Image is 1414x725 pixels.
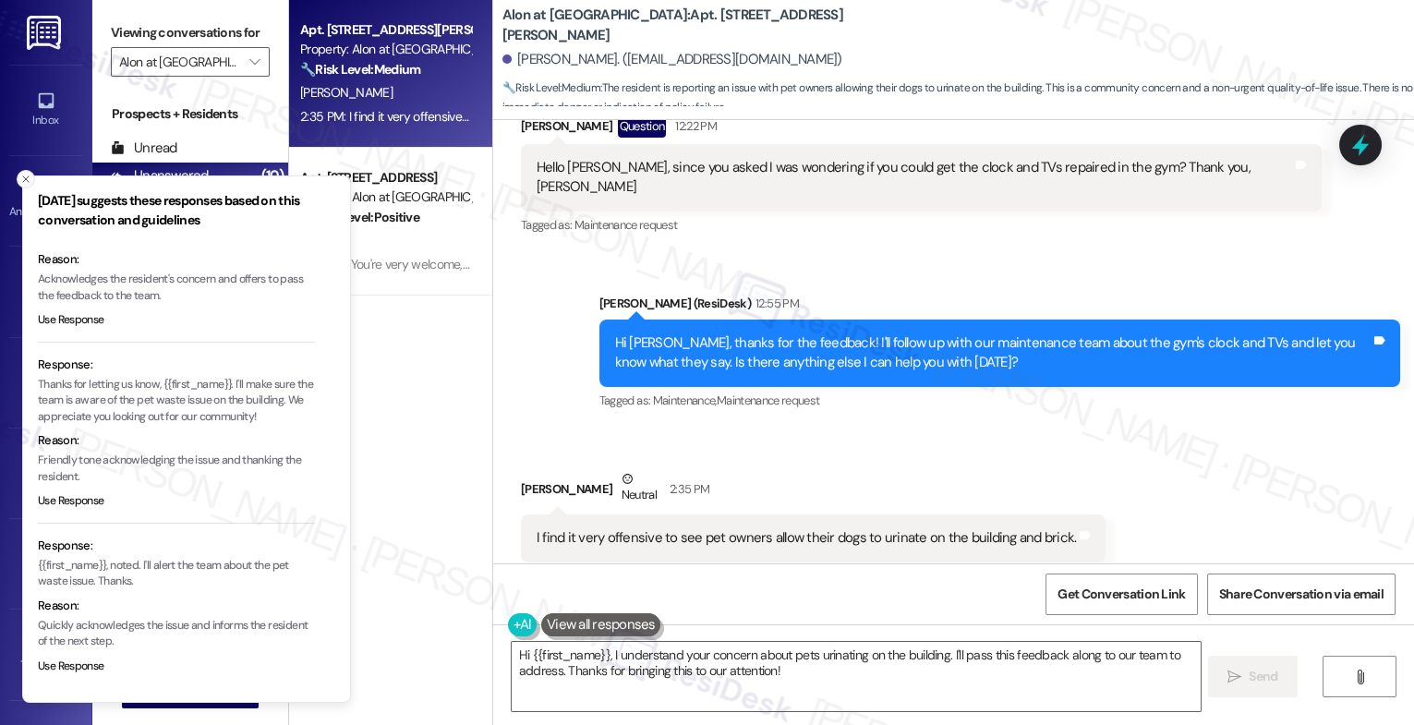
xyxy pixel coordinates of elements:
[38,597,315,615] div: Reason:
[521,115,1322,144] div: [PERSON_NAME]
[27,16,65,50] img: ResiDesk Logo
[599,294,1400,320] div: [PERSON_NAME] (ResiDesk)
[9,357,83,407] a: Insights •
[38,431,315,450] div: Reason:
[521,211,1322,238] div: Tagged as:
[249,54,260,69] i: 
[502,6,872,45] b: Alon at [GEOGRAPHIC_DATA]: Apt. [STREET_ADDRESS][PERSON_NAME]
[1353,670,1367,684] i: 
[599,387,1400,414] div: Tagged as:
[17,170,35,188] button: Close toast
[1208,656,1298,697] button: Send
[9,539,83,589] a: Leads
[38,659,104,675] button: Use Response
[38,493,104,510] button: Use Response
[300,187,471,207] div: Property: Alon at [GEOGRAPHIC_DATA]
[521,469,1106,514] div: [PERSON_NAME]
[38,250,315,269] div: Reason:
[717,393,820,408] span: Maintenance request
[119,47,240,77] input: All communities
[502,50,842,69] div: [PERSON_NAME]. ([EMAIL_ADDRESS][DOMAIN_NAME])
[618,469,660,508] div: Neutral
[38,558,315,590] p: {{first_name}}, noted. I'll alert the team about the pet waste issue. Thanks.
[38,356,315,374] div: Response:
[512,642,1201,711] textarea: Hi {{first_name}}, I understand your concern about pets urinating on the building. I'll pass this...
[537,528,1076,548] div: I find it very offensive to see pet owners allow their dogs to urinate on the building and brick.
[300,84,393,101] span: [PERSON_NAME]
[38,537,315,555] div: Response:
[1057,585,1185,604] span: Get Conversation Link
[502,80,600,95] strong: 🔧 Risk Level: Medium
[1207,574,1396,615] button: Share Conversation via email
[615,333,1371,373] div: Hi [PERSON_NAME], thanks for the feedback! I'll follow up with our maintenance team about the gym...
[1219,585,1384,604] span: Share Conversation via email
[9,267,83,317] a: Site Visit •
[111,18,270,47] label: Viewing conversations for
[300,40,471,59] div: Property: Alon at [GEOGRAPHIC_DATA]
[537,158,1292,198] div: Hello [PERSON_NAME], since you asked I was wondering if you could get the clock and TVs repaired ...
[38,191,315,230] h3: [DATE] suggests these responses based on this conversation and guidelines
[38,272,315,304] p: Acknowledges the resident's concern and offers to pass the feedback to the team.
[9,448,83,498] a: Buildings
[521,562,1106,589] div: Tagged as:
[618,115,667,138] div: Question
[665,479,709,499] div: 2:35 PM
[1249,667,1277,686] span: Send
[653,393,717,408] span: Maintenance ,
[38,453,315,485] p: Friendly tone acknowledging the issue and thanking the resident.
[9,85,83,135] a: Inbox
[38,377,315,426] p: Thanks for letting us know, {{first_name}}. I'll make sure the team is aware of the pet waste iss...
[38,618,315,650] p: Quickly acknowledges the issue and informs the resident of the next step.
[300,20,471,40] div: Apt. [STREET_ADDRESS][PERSON_NAME]
[300,108,840,125] div: 2:35 PM: I find it very offensive to see pet owners allow their dogs to urinate on the building a...
[1045,574,1197,615] button: Get Conversation Link
[300,61,420,78] strong: 🔧 Risk Level: Medium
[38,312,104,329] button: Use Response
[671,116,717,136] div: 12:22 PM
[751,294,799,313] div: 12:55 PM
[502,79,1414,118] span: : The resident is reporting an issue with pet owners allowing their dogs to urinate on the buildi...
[9,630,83,680] a: Templates •
[300,209,419,225] strong: 🌟 Risk Level: Positive
[1227,670,1241,684] i: 
[111,139,177,158] div: Unread
[92,104,288,124] div: Prospects + Residents
[574,217,678,233] span: Maintenance request
[300,168,471,187] div: Apt. [STREET_ADDRESS]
